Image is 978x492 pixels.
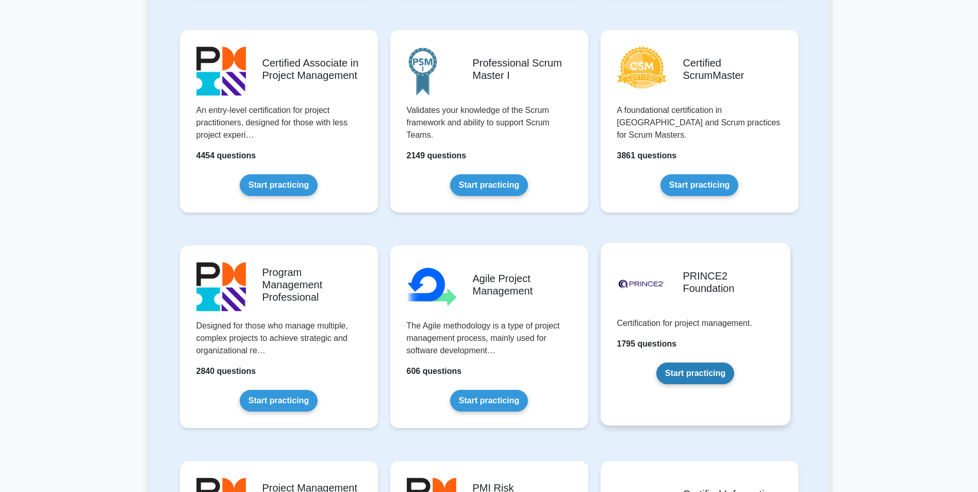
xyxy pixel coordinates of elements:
a: Start practicing [240,390,318,412]
a: Start practicing [450,174,528,196]
a: Start practicing [240,174,318,196]
a: Start practicing [660,174,738,196]
a: Start practicing [656,363,734,384]
a: Start practicing [450,390,528,412]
